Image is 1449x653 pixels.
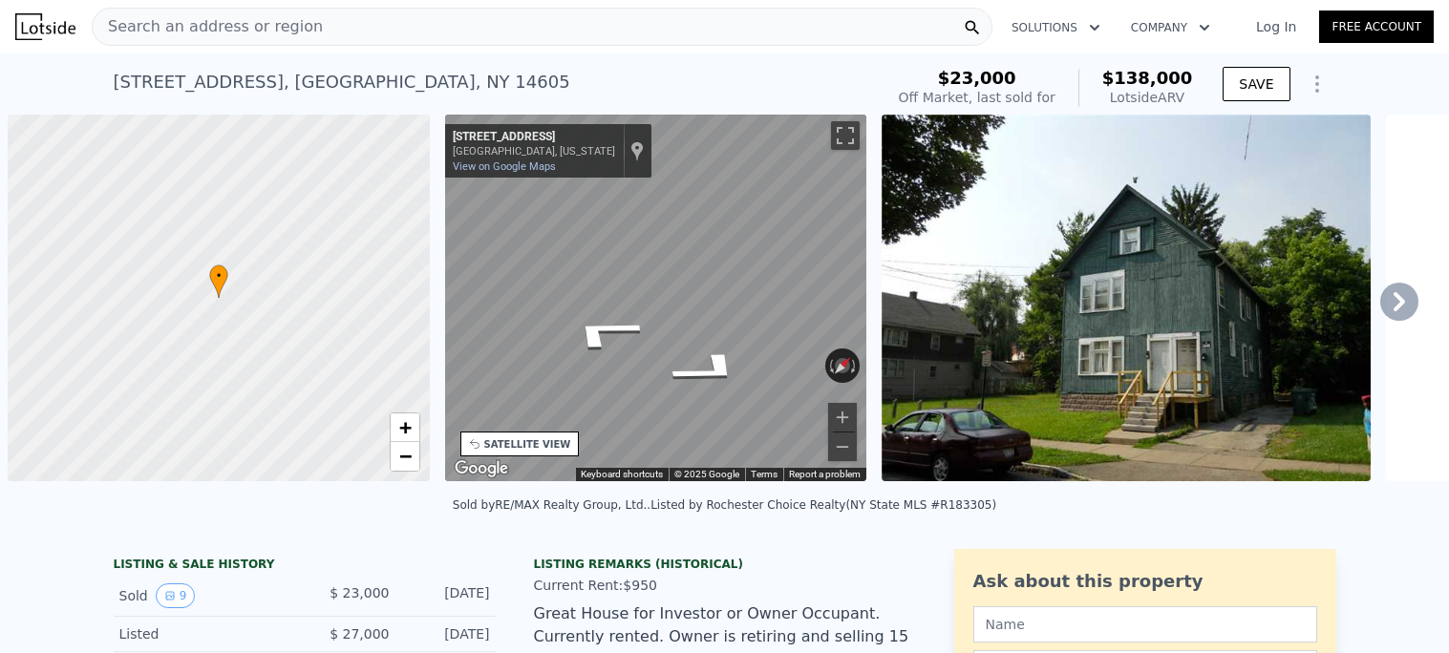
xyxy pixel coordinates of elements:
div: [STREET_ADDRESS] [453,130,615,145]
button: Keyboard shortcuts [581,468,663,481]
div: Street View [445,115,867,481]
button: Show Options [1298,65,1336,103]
path: Go East, Watkin Terrace [639,342,779,396]
button: Zoom out [828,432,857,461]
div: [GEOGRAPHIC_DATA], [US_STATE] [453,145,615,158]
div: Sold [119,583,289,608]
button: Rotate clockwise [850,348,861,383]
div: SATELLITE VIEW [484,437,571,452]
button: Reset the view [825,348,860,383]
div: LISTING & SALE HISTORY [114,557,496,576]
a: Terms (opens in new tab) [751,469,778,479]
div: Listed [119,624,289,643]
button: View historical data [156,583,196,608]
button: Toggle fullscreen view [831,121,860,150]
span: Search an address or region [93,15,323,38]
div: Lotside ARV [1102,88,1193,107]
div: Sold by RE/MAX Realty Group, Ltd. . [453,498,650,512]
div: [STREET_ADDRESS] , [GEOGRAPHIC_DATA] , NY 14605 [114,69,570,95]
div: [DATE] [405,583,490,608]
button: Company [1116,11,1225,45]
button: SAVE [1223,67,1289,101]
span: • [209,267,228,284]
input: Name [973,606,1317,642]
button: Rotate counterclockwise [825,348,836,383]
span: $ 23,000 [330,585,389,600]
span: − [398,444,411,468]
div: Ask about this property [973,568,1317,595]
a: Report a problem [789,469,861,479]
span: $950 [623,578,657,593]
img: Lotside [15,13,75,40]
div: Listed by Rochester Choice Realty (NY State MLS #R183305) [650,498,996,512]
span: Current Rent: [534,578,624,593]
img: Google [450,456,513,481]
span: $138,000 [1102,68,1193,88]
div: [DATE] [405,624,490,643]
a: Open this area in Google Maps (opens a new window) [450,456,513,481]
a: Log In [1233,17,1319,36]
a: Show location on map [630,140,644,161]
button: Solutions [996,11,1116,45]
span: © 2025 Google [674,469,739,479]
div: Off Market, last sold for [899,88,1055,107]
a: View on Google Maps [453,160,556,173]
div: • [209,264,228,298]
span: $ 27,000 [330,626,389,642]
div: Map [445,115,867,481]
span: $23,000 [938,68,1016,88]
a: Zoom out [391,442,419,471]
a: Free Account [1319,11,1434,43]
button: Zoom in [828,403,857,432]
div: Listing Remarks (Historical) [534,557,916,572]
img: Sale: 141928059 Parcel: 118736264 [882,115,1371,481]
span: + [398,415,411,439]
path: Go West, Watkin Terrace [532,305,672,360]
a: Zoom in [391,413,419,442]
